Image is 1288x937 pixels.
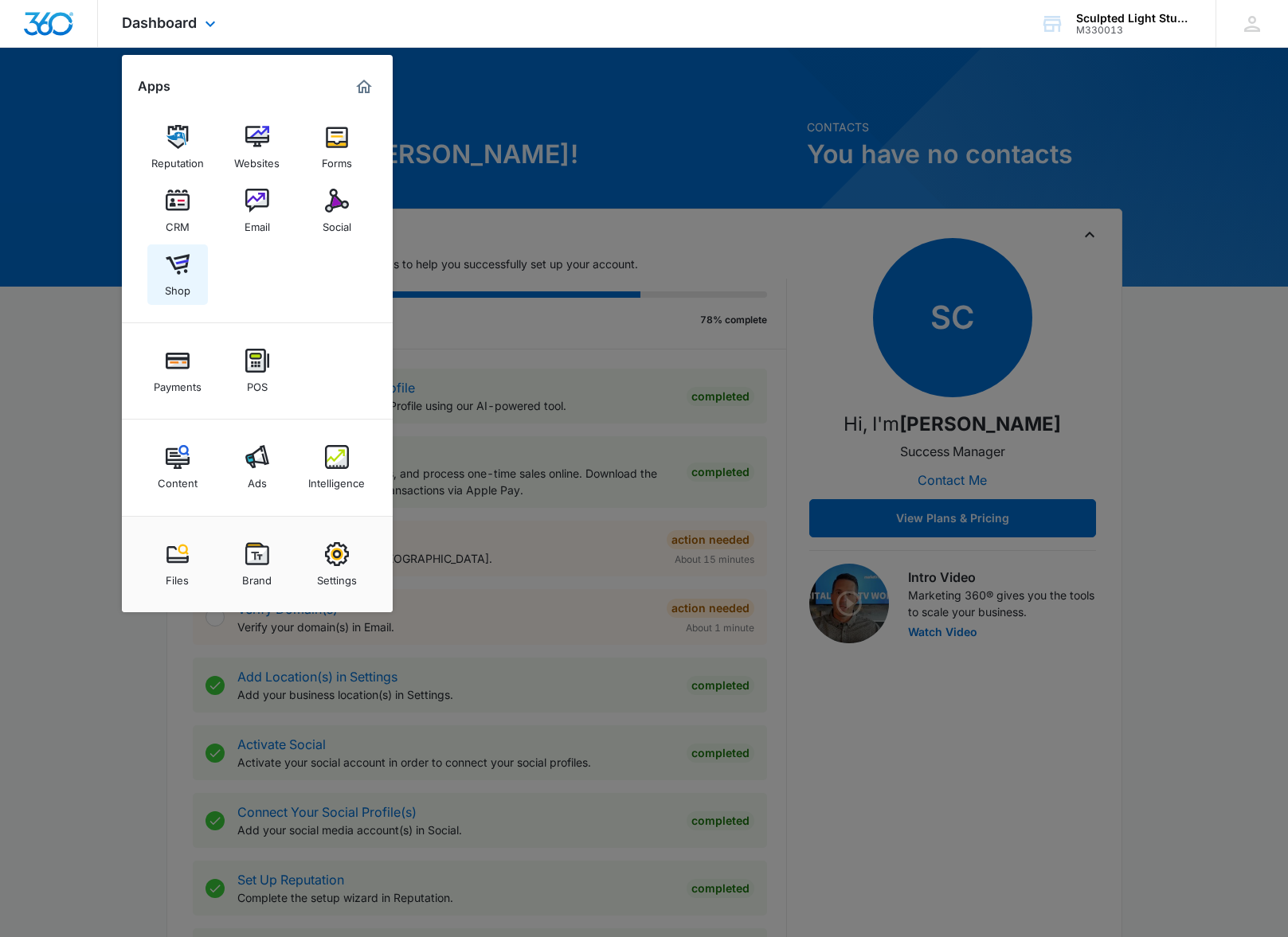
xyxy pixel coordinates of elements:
[227,437,288,498] a: Ads
[307,181,367,241] a: Social
[227,181,288,241] a: Email
[322,149,352,170] div: Forms
[247,373,268,393] div: POS
[307,437,367,498] a: Intelligence
[122,14,197,31] span: Dashboard
[227,534,288,595] a: Brand
[234,149,280,170] div: Websites
[147,244,208,305] a: Shop
[1076,25,1192,36] div: account id
[308,469,365,490] div: Intelligence
[248,469,267,490] div: Ads
[242,566,272,587] div: Brand
[317,566,357,587] div: Settings
[147,181,208,241] a: CRM
[166,213,190,233] div: CRM
[154,373,202,393] div: Payments
[227,341,288,401] a: POS
[307,534,367,595] a: Settings
[147,117,208,178] a: Reputation
[166,566,189,587] div: Files
[307,117,367,178] a: Forms
[158,469,198,490] div: Content
[147,534,208,595] a: Files
[245,213,270,233] div: Email
[151,149,204,170] div: Reputation
[147,341,208,401] a: Payments
[147,437,208,498] a: Content
[227,117,288,178] a: Websites
[1076,12,1192,25] div: account name
[165,276,190,297] div: Shop
[138,79,170,94] h2: Apps
[351,74,377,100] a: Marketing 360® Dashboard
[323,213,351,233] div: Social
